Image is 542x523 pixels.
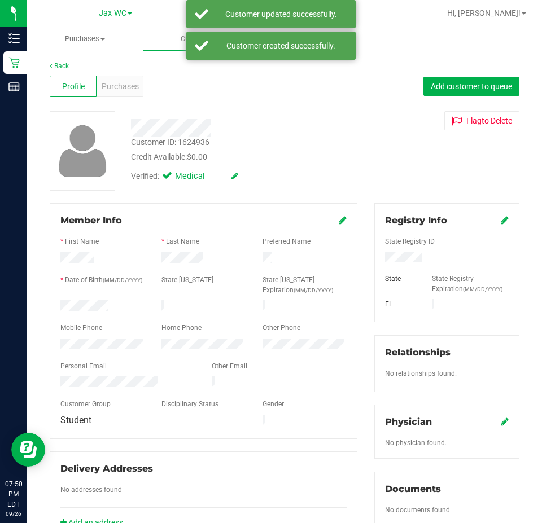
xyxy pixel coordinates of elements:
span: Profile [62,81,85,93]
div: FL [377,299,423,309]
span: Purchases [27,34,143,44]
label: State [US_STATE] [161,275,213,285]
iframe: Resource center [11,433,45,467]
inline-svg: Retail [8,57,20,68]
div: Customer ID: 1624936 [131,137,209,148]
span: Relationships [385,347,451,358]
label: No addresses found [60,485,122,495]
span: No physician found. [385,439,447,447]
span: Medical [175,170,220,183]
label: No relationships found. [385,368,457,379]
a: Back [50,62,69,70]
div: Customer updated successfully. [215,8,347,20]
span: Hi, [PERSON_NAME]! [447,8,521,17]
label: State [US_STATE] Expiration [263,275,347,295]
label: State Registry Expiration [432,274,509,294]
label: Preferred Name [263,236,311,247]
label: Last Name [166,236,199,247]
div: Verified: [131,170,238,183]
div: Credit Available: [131,151,357,163]
span: Member Info [60,215,122,226]
label: State Registry ID [385,236,435,247]
span: Student [60,415,91,425]
img: user-icon.png [53,122,112,180]
span: (MM/DD/YYYY) [103,277,142,283]
p: 09/26 [5,509,22,518]
a: Purchases [27,27,143,51]
span: Physician [385,416,432,427]
label: Home Phone [161,323,202,333]
p: 07:50 PM EDT [5,479,22,509]
inline-svg: Inventory [8,33,20,44]
span: Purchases [102,81,139,93]
label: Personal Email [60,361,107,371]
span: $0.00 [187,152,207,161]
label: Mobile Phone [60,323,102,333]
span: Delivery Addresses [60,463,153,474]
button: Flagto Delete [444,111,519,130]
label: Disciplinary Status [161,399,218,409]
label: Other Email [212,361,247,371]
label: First Name [65,236,99,247]
div: Customer created successfully. [215,40,347,51]
a: Customers [143,27,259,51]
inline-svg: Reports [8,81,20,93]
span: Registry Info [385,215,447,226]
span: (MM/DD/YYYY) [463,286,502,292]
div: State [377,274,423,284]
label: Date of Birth [65,275,142,285]
span: No documents found. [385,506,452,514]
label: Gender [263,399,284,409]
span: Jax WC [99,8,126,18]
label: Other Phone [263,323,300,333]
span: Add customer to queue [431,82,512,91]
label: Customer Group [60,399,111,409]
span: (MM/DD/YYYY) [294,287,333,293]
button: Add customer to queue [423,77,519,96]
span: Customers [143,34,258,44]
span: Documents [385,484,441,494]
